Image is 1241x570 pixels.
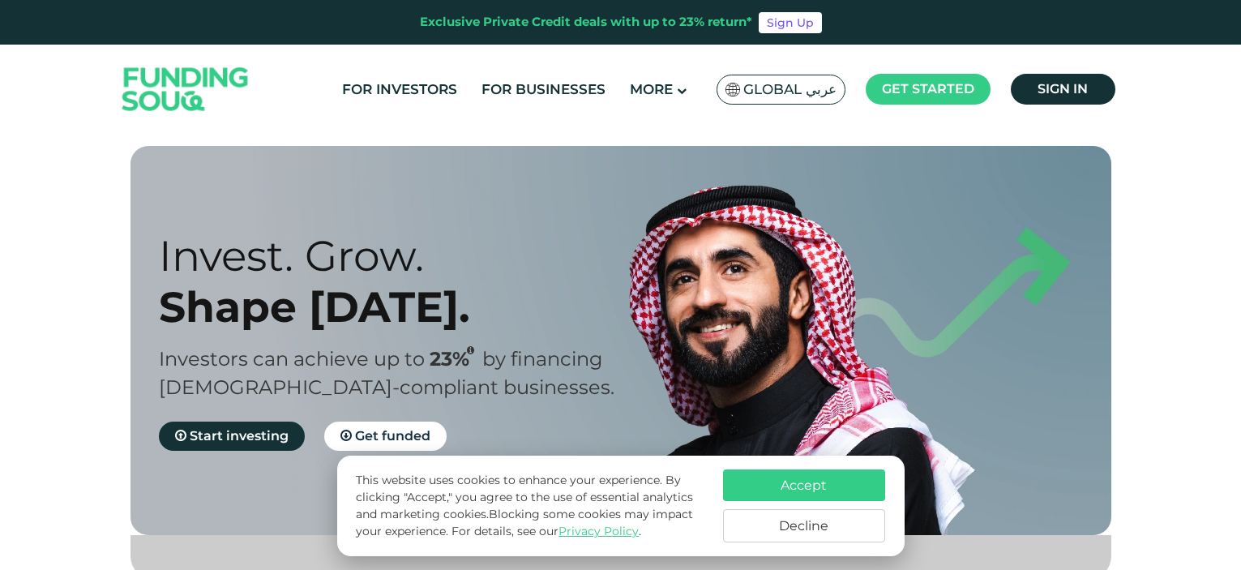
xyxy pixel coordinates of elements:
p: This website uses cookies to enhance your experience. By clicking "Accept," you agree to the use ... [356,472,706,540]
img: SA Flag [725,83,740,96]
a: Get funded [324,422,447,451]
div: Shape [DATE]. [159,281,649,332]
i: 23% IRR (expected) ~ 15% Net yield (expected) [467,346,474,355]
button: Accept [723,469,885,501]
a: For Investors [338,76,461,103]
span: Sign in [1038,81,1088,96]
span: Get funded [355,428,430,444]
span: 23% [430,347,482,371]
span: Investors can achieve up to [159,347,425,371]
span: Blocking some cookies may impact your experience. [356,507,693,538]
div: Exclusive Private Credit deals with up to 23% return* [420,13,752,32]
span: Global عربي [743,80,837,99]
a: Start investing [159,422,305,451]
a: Sign in [1011,74,1115,105]
span: More [630,81,673,97]
div: Invest. Grow. [159,230,649,281]
a: Sign Up [759,12,822,33]
button: Decline [723,509,885,542]
a: For Businesses [477,76,610,103]
span: Get started [882,81,974,96]
span: For details, see our . [451,524,641,538]
a: Privacy Policy [558,524,639,538]
span: Start investing [190,428,289,444]
img: Logo [106,49,265,131]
